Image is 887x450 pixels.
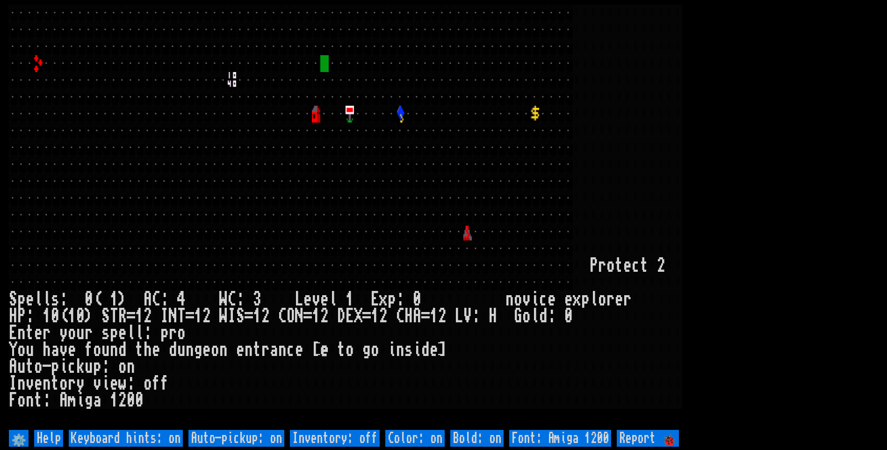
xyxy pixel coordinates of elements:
[26,341,34,358] div: u
[573,291,581,308] div: x
[295,291,303,308] div: L
[261,341,270,358] div: r
[505,291,514,308] div: n
[290,430,380,447] input: Inventory: off
[59,308,68,325] div: (
[346,341,354,358] div: o
[152,341,160,358] div: e
[177,291,186,308] div: 4
[404,341,413,358] div: s
[615,257,623,274] div: t
[623,257,632,274] div: e
[531,291,539,308] div: i
[127,375,135,392] div: :
[320,291,329,308] div: e
[329,291,337,308] div: l
[598,291,606,308] div: o
[236,341,245,358] div: e
[17,341,26,358] div: o
[186,308,194,325] div: =
[118,308,127,325] div: R
[270,341,278,358] div: a
[144,291,152,308] div: A
[34,291,43,308] div: l
[371,291,379,308] div: E
[606,257,615,274] div: o
[337,308,346,325] div: D
[188,430,284,447] input: Auto-pickup: on
[9,392,17,409] div: F
[59,341,68,358] div: v
[135,308,144,325] div: 1
[564,308,573,325] div: 0
[17,308,26,325] div: P
[17,392,26,409] div: o
[9,341,17,358] div: Y
[118,358,127,375] div: o
[312,291,320,308] div: v
[169,325,177,341] div: r
[101,375,110,392] div: i
[9,358,17,375] div: A
[320,308,329,325] div: 2
[388,341,396,358] div: i
[404,308,413,325] div: H
[85,325,93,341] div: r
[169,308,177,325] div: N
[455,308,463,325] div: L
[211,341,219,358] div: o
[118,341,127,358] div: d
[17,291,26,308] div: p
[17,325,26,341] div: n
[68,392,76,409] div: m
[548,308,556,325] div: :
[463,308,472,325] div: V
[295,341,303,358] div: e
[69,430,183,447] input: Keyboard hints: on
[43,291,51,308] div: l
[253,291,261,308] div: 3
[59,358,68,375] div: i
[261,308,270,325] div: 2
[303,291,312,308] div: e
[51,308,59,325] div: 0
[312,341,320,358] div: [
[93,341,101,358] div: o
[548,291,556,308] div: e
[228,308,236,325] div: I
[253,341,261,358] div: t
[287,308,295,325] div: O
[110,308,118,325] div: T
[531,308,539,325] div: l
[110,341,118,358] div: n
[110,392,118,409] div: 1
[421,308,430,325] div: =
[101,341,110,358] div: u
[346,291,354,308] div: 1
[371,341,379,358] div: o
[51,341,59,358] div: a
[9,375,17,392] div: I
[514,308,522,325] div: G
[385,430,445,447] input: Color: on
[144,308,152,325] div: 2
[219,291,228,308] div: W
[413,308,421,325] div: A
[101,308,110,325] div: S
[362,308,371,325] div: =
[51,375,59,392] div: t
[228,291,236,308] div: C
[26,358,34,375] div: t
[43,325,51,341] div: r
[450,430,504,447] input: Bold: on
[354,308,362,325] div: X
[144,341,152,358] div: h
[177,325,186,341] div: o
[581,291,590,308] div: p
[219,308,228,325] div: W
[632,257,640,274] div: c
[194,308,202,325] div: 1
[430,308,438,325] div: 1
[194,341,202,358] div: g
[118,375,127,392] div: w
